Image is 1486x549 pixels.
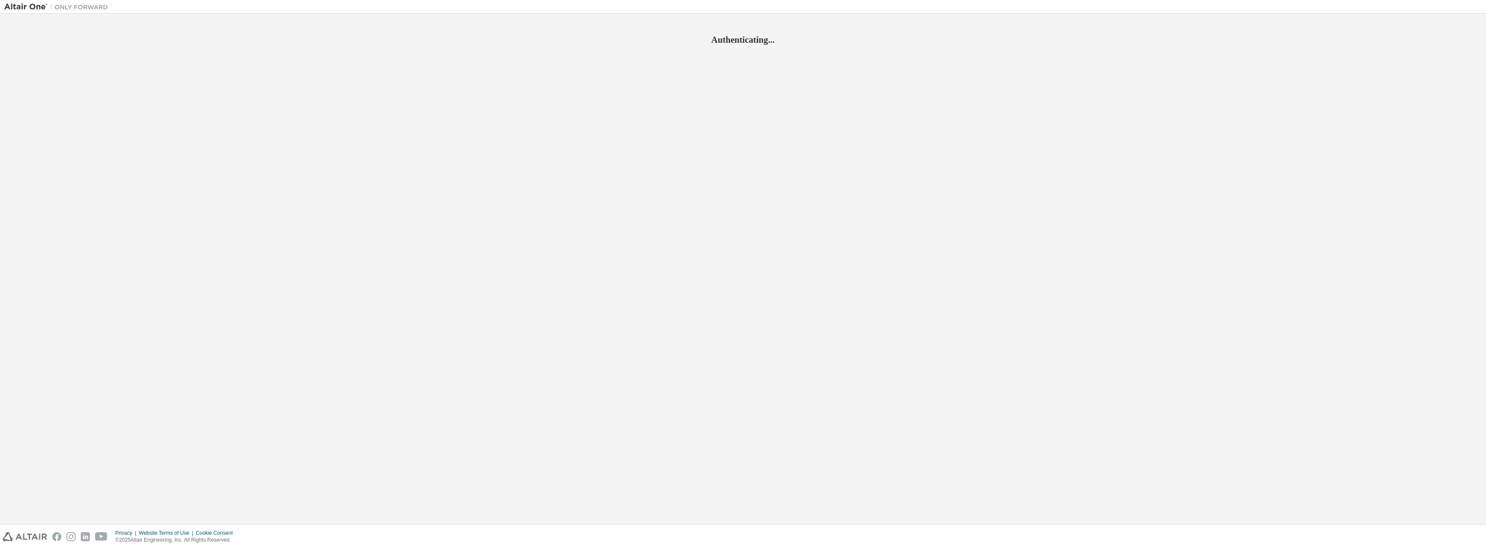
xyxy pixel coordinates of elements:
[95,532,108,541] img: youtube.svg
[52,532,61,541] img: facebook.svg
[67,532,76,541] img: instagram.svg
[81,532,90,541] img: linkedin.svg
[4,3,112,11] img: Altair One
[196,530,238,536] div: Cookie Consent
[139,530,196,536] div: Website Terms of Use
[115,536,238,544] p: © 2025 Altair Engineering, Inc. All Rights Reserved.
[115,530,139,536] div: Privacy
[4,34,1482,45] h2: Authenticating...
[3,532,47,541] img: altair_logo.svg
